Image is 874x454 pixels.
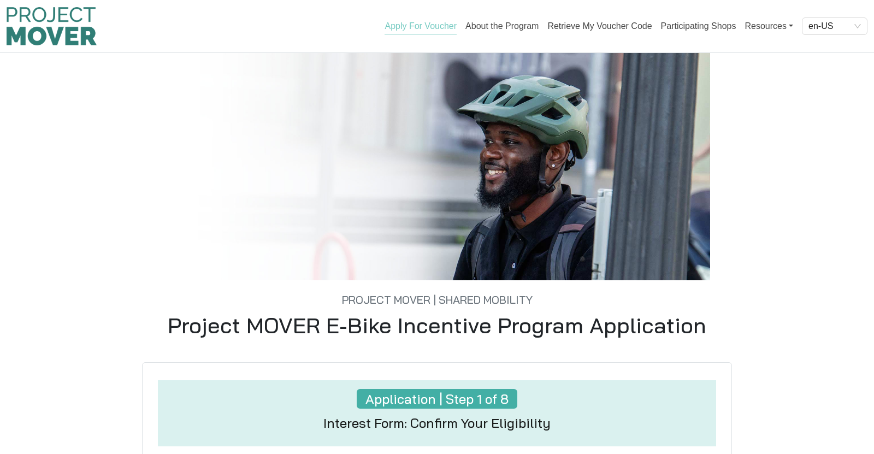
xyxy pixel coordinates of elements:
[323,415,551,431] h4: Interest Form: Confirm Your Eligibility
[661,21,736,31] a: Participating Shops
[90,280,784,306] h5: Project MOVER | Shared Mobility
[7,7,97,45] img: Program logo
[90,312,784,338] h1: Project MOVER E-Bike Incentive Program Application
[357,389,517,409] h4: Application | Step 1 of 8
[745,15,793,37] a: Resources
[547,21,652,31] a: Retrieve My Voucher Code
[465,21,539,31] a: About the Program
[808,18,861,34] span: en-US
[385,21,457,34] a: Apply For Voucher
[90,53,784,280] img: Consumer0.jpg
